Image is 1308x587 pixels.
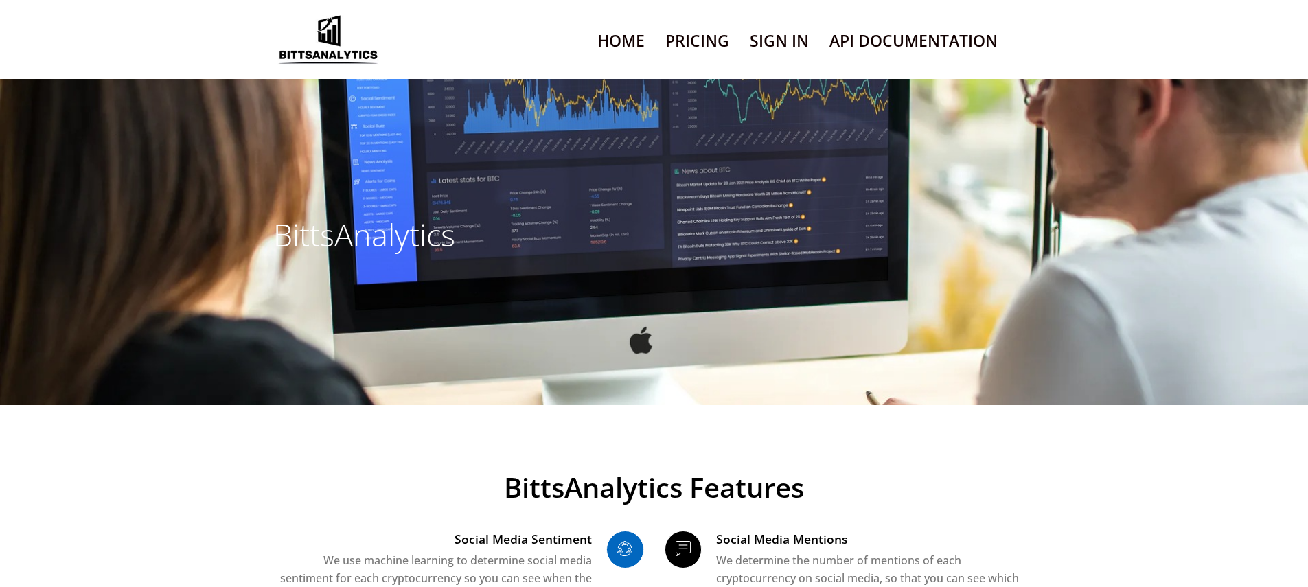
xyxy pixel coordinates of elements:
h3: Social Media Sentiment [273,531,592,548]
span: BittsAnalytics Features [273,474,1035,501]
h3: BittsAnalytics [273,216,644,253]
a: Home [597,23,645,58]
h3: Social Media Mentions [716,531,1035,548]
a: Sign In [750,23,809,58]
a: API Documentation [829,23,998,58]
a: Pricing [665,23,729,58]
